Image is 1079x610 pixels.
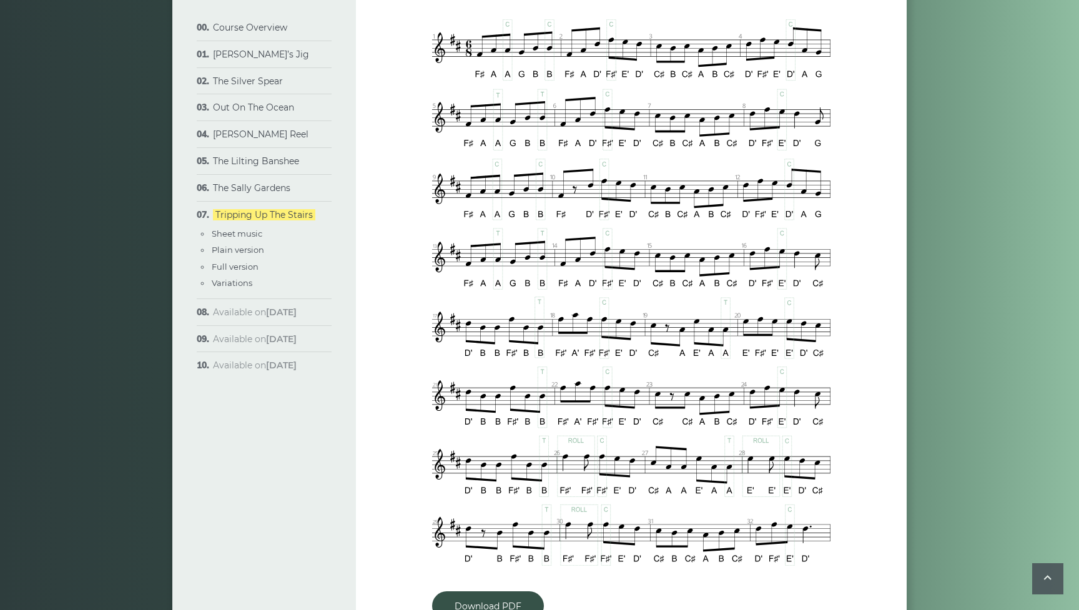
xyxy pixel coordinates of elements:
span: Available on [213,333,297,345]
strong: [DATE] [266,333,297,345]
strong: [DATE] [266,307,297,318]
a: Plain version [212,245,264,255]
a: Variations [212,278,252,288]
a: Tripping Up The Stairs [213,209,315,220]
a: [PERSON_NAME] Reel [213,129,308,140]
a: The Silver Spear [213,76,283,87]
a: Full version [212,262,259,272]
strong: [DATE] [266,360,297,371]
a: Sheet music [212,229,262,239]
a: Out On The Ocean [213,102,294,113]
span: Available on [213,360,297,371]
a: The Sally Gardens [213,182,290,194]
a: [PERSON_NAME]’s Jig [213,49,309,60]
a: Course Overview [213,22,287,33]
span: Available on [213,307,297,318]
a: The Lilting Banshee [213,155,299,167]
